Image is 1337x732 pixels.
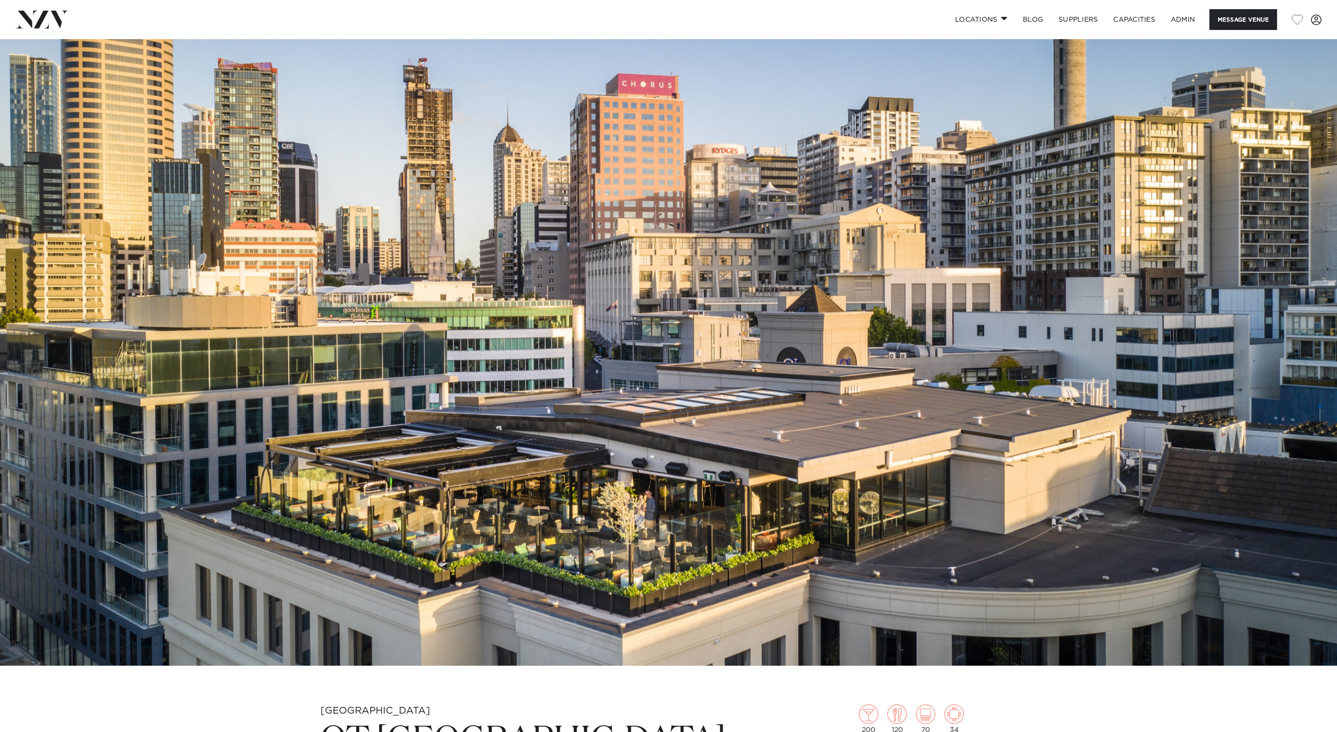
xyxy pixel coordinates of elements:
[15,11,68,28] img: nzv-logo.png
[1051,9,1105,30] a: SUPPLIERS
[947,9,1015,30] a: Locations
[887,704,907,724] img: dining.png
[320,706,430,716] small: [GEOGRAPHIC_DATA]
[1015,9,1051,30] a: BLOG
[859,704,878,724] img: cocktail.png
[1105,9,1163,30] a: Capacities
[916,704,935,724] img: theatre.png
[945,704,964,724] img: meeting.png
[1163,9,1203,30] a: ADMIN
[1209,9,1277,30] button: Message Venue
